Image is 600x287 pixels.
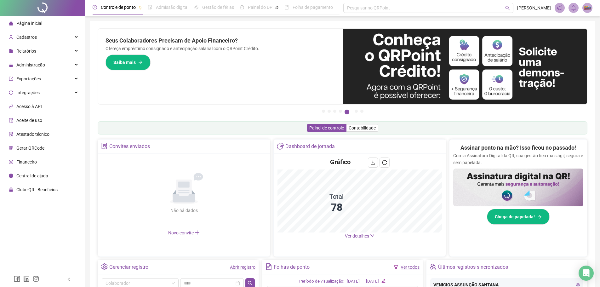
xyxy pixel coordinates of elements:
span: [PERSON_NAME] [517,4,551,11]
div: Não há dados [155,207,213,214]
span: qrcode [9,146,13,150]
span: solution [101,143,108,149]
span: reload [382,160,387,165]
span: down [370,233,374,238]
span: instagram [33,276,39,282]
span: dashboard [240,5,244,9]
span: arrow-right [138,60,143,65]
div: Gerenciar registro [109,262,148,273]
span: Exportações [16,76,41,81]
span: clock-circle [93,5,97,9]
button: Saiba mais [106,55,151,70]
span: Clube QR - Beneficios [16,187,58,192]
span: Administração [16,62,45,67]
span: Página inicial [16,21,42,26]
h2: Seus Colaboradores Precisam de Apoio Financeiro? [106,36,335,45]
span: Ver detalhes [345,233,369,238]
span: Gerar QRCode [16,146,44,151]
img: banner%2F02c71560-61a6-44d4-94b9-c8ab97240462.png [453,169,583,206]
span: gift [9,187,13,192]
button: 3 [333,110,336,113]
button: 4 [339,110,342,113]
div: [DATE] [347,278,360,285]
span: team [430,263,436,270]
button: 1 [322,110,325,113]
span: pushpin [275,6,279,9]
span: left [67,277,71,282]
span: export [9,77,13,81]
span: Painel do DP [248,5,272,10]
button: 6 [355,110,358,113]
a: Ver detalhes down [345,233,374,238]
span: Relatórios [16,49,36,54]
span: filter [394,265,398,269]
span: Controle de ponto [101,5,136,10]
span: Central de ajuda [16,173,48,178]
span: search [505,6,510,10]
span: Financeiro [16,159,37,164]
span: eye [576,283,580,287]
span: info-circle [9,174,13,178]
span: solution [9,132,13,136]
p: Ofereça empréstimo consignado e antecipação salarial com o QRPoint Crédito. [106,45,335,52]
span: Saiba mais [113,59,136,66]
button: 2 [328,110,331,113]
h2: Assinar ponto na mão? Isso ficou no passado! [460,143,576,152]
div: - [362,278,363,285]
span: pushpin [138,6,142,9]
span: Novo convite [168,230,200,235]
span: lock [9,63,13,67]
div: Open Intercom Messenger [579,266,594,281]
span: arrow-right [537,215,542,219]
span: audit [9,118,13,123]
div: Últimos registros sincronizados [438,262,508,273]
span: sun [194,5,198,9]
span: Chega de papelada! [495,213,535,220]
span: Gestão de férias [202,5,234,10]
a: Abrir registro [230,265,255,270]
div: Dashboard de jornada [285,141,335,152]
span: notification [557,5,563,11]
span: user-add [9,35,13,39]
span: Acesso à API [16,104,42,109]
span: linkedin [23,276,30,282]
span: book [284,5,289,9]
span: facebook [14,276,20,282]
span: plus [195,230,200,235]
span: Painel de controle [309,125,344,130]
span: sync [9,90,13,95]
button: Chega de papelada! [487,209,550,225]
span: file-text [266,263,272,270]
span: download [370,160,375,165]
span: Aceite de uso [16,118,42,123]
span: Admissão digital [156,5,188,10]
span: Cadastros [16,35,37,40]
span: file-done [148,5,152,9]
h4: Gráfico [330,158,351,166]
span: setting [101,263,108,270]
img: 75773 [583,3,592,13]
span: bell [571,5,576,11]
div: [DATE] [366,278,379,285]
img: banner%2F11e687cd-1386-4cbd-b13b-7bd81425532d.png [343,29,587,104]
span: dollar [9,160,13,164]
div: Período de visualização: [299,278,344,285]
div: Convites enviados [109,141,150,152]
div: Folhas de ponto [274,262,310,273]
button: 5 [345,110,349,114]
span: file [9,49,13,53]
span: home [9,21,13,26]
button: 7 [360,110,363,113]
span: Contabilidade [349,125,376,130]
span: Folha de pagamento [293,5,333,10]
span: Atestado técnico [16,132,49,137]
a: Ver todos [401,265,420,270]
span: search [248,281,253,286]
p: Com a Assinatura Digital da QR, sua gestão fica mais ágil, segura e sem papelada. [453,152,583,166]
span: pie-chart [277,143,283,149]
span: api [9,104,13,109]
span: Integrações [16,90,40,95]
span: edit [381,279,386,283]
